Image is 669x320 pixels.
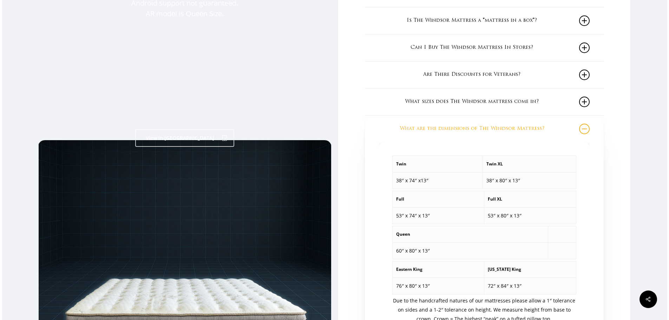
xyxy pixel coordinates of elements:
[146,135,214,142] span: View in [GEOGRAPHIC_DATA]
[392,278,484,294] td: 76″ x 80″ x 13″
[484,278,576,294] td: 72″ x 84″ x 13″
[484,261,576,278] th: [US_STATE] King
[392,208,484,224] td: 53″ x 74″ x 13″
[392,156,483,172] th: Twin
[483,156,576,172] th: Twin XL
[392,172,483,189] td: 38″ x 74″ x13″
[392,261,484,278] th: Eastern King
[379,7,590,34] a: Is The Windsor Mattress a "mattress in a box"?
[392,191,484,208] th: Full
[379,34,590,61] a: Can I Buy The Windsor Mattress In Stores?
[392,226,548,243] th: Queen
[379,89,590,115] a: What sizes does The Windsor mattress come in?
[392,243,548,259] td: 60″ x 80″ x 13″
[135,129,234,147] a: View in [GEOGRAPHIC_DATA]
[379,116,590,142] a: What are the dimensions of The Windsor Mattress?
[483,172,576,189] td: 38″ x 80″ x 13″
[484,208,576,224] td: 53″ x 80″ x 13″
[379,61,590,88] a: Are There Discounts for Veterans?
[484,191,576,208] th: Full XL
